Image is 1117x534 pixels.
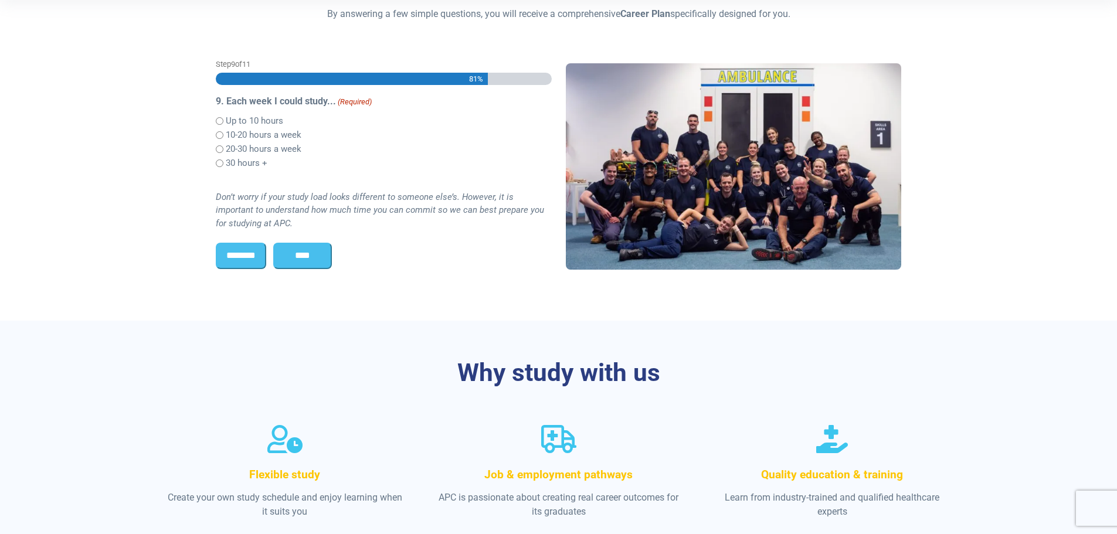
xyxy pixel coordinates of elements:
[216,192,544,229] i: Don’t worry if your study load looks different to someone else’s. However, it is important to und...
[216,358,902,388] h3: Why study with us
[438,491,679,519] p: APC is passionate about creating real career outcomes for its graduates
[484,468,633,481] span: Job & employment pathways
[226,128,301,142] label: 10-20 hours a week
[761,468,903,481] span: Quality education & training
[620,8,670,19] strong: Career Plan
[231,60,235,69] span: 9
[216,7,902,21] p: By answering a few simple questions, you will receive a comprehensive specifically designed for you.
[216,94,552,108] legend: 9. Each week I could study...
[226,157,267,170] label: 30 hours +
[216,59,552,70] p: Step of
[226,114,283,128] label: Up to 10 hours
[242,60,250,69] span: 11
[249,468,320,481] span: Flexible study
[712,491,953,519] p: Learn from industry-trained and qualified healthcare experts
[226,142,301,156] label: 20-30 hours a week
[468,73,483,85] span: 81%
[337,96,372,108] span: (Required)
[165,491,406,519] p: Create your own study schedule and enjoy learning when it suits you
